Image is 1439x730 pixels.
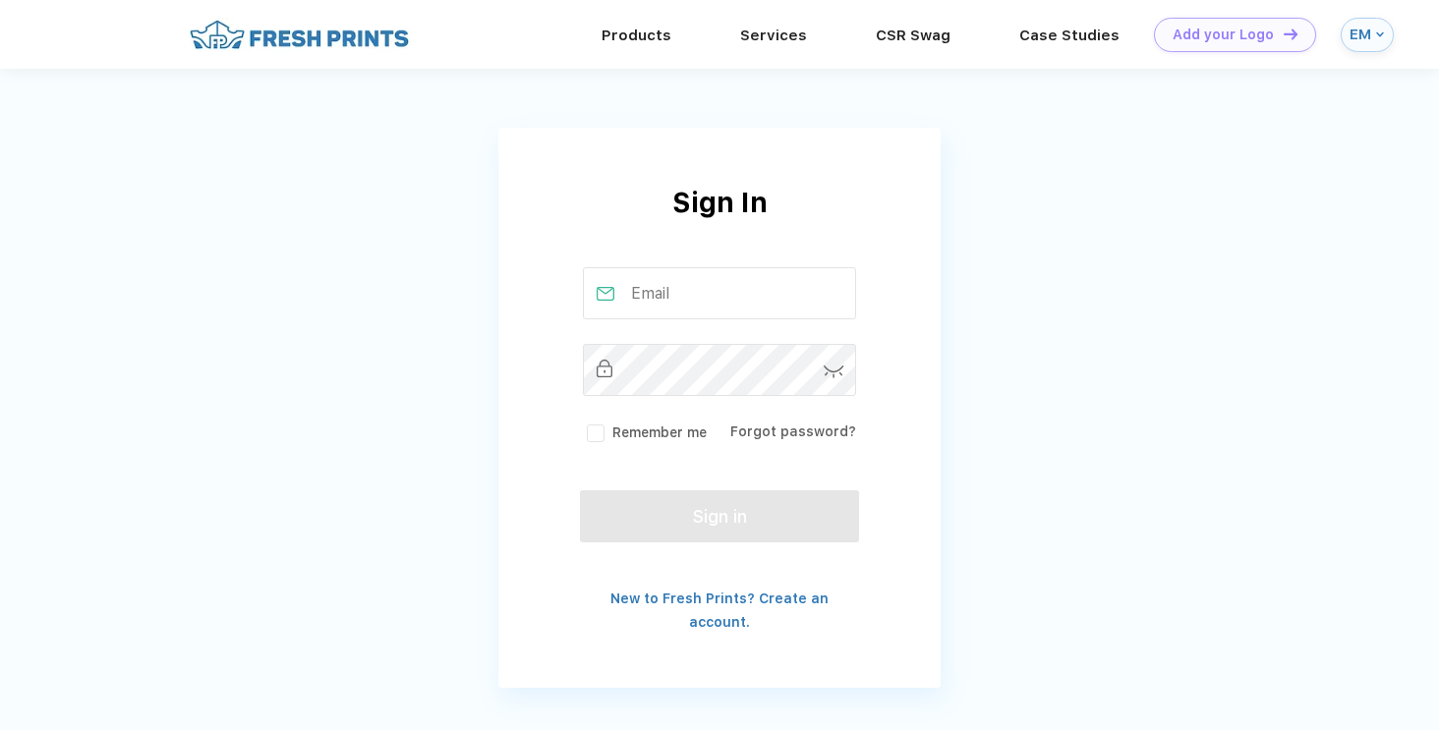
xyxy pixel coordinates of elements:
a: Forgot password? [730,423,856,439]
div: EM [1350,27,1371,43]
img: DT [1284,28,1297,39]
label: Remember me [583,422,707,443]
img: fo%20logo%202.webp [184,18,415,52]
div: Add your Logo [1173,27,1274,43]
img: password_inactive.svg [597,360,612,377]
img: password-icon.svg [824,365,844,378]
button: Sign in [580,490,859,542]
img: arrow_down_blue.svg [1376,30,1384,38]
a: New to Fresh Prints? Create an account. [610,590,829,630]
div: Sign In [498,182,941,267]
img: email_active.svg [597,287,614,301]
input: Email [583,267,857,319]
a: Products [602,27,671,44]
